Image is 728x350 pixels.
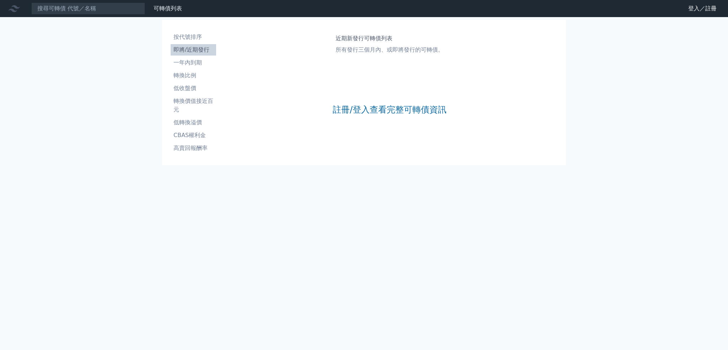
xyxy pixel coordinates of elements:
li: 按代號排序 [171,33,216,41]
li: 轉換比例 [171,71,216,80]
a: 一年內到期 [171,57,216,68]
li: 轉換價值接近百元 [171,97,216,114]
a: 高賣回報酬率 [171,142,216,154]
li: 低轉換溢價 [171,118,216,127]
a: 低轉換溢價 [171,117,216,128]
a: 轉換比例 [171,70,216,81]
h1: 近期新發行可轉債列表 [336,34,444,43]
li: 高賣回報酬率 [171,144,216,152]
a: 登入／註冊 [682,3,722,14]
a: 註冊/登入查看完整可轉債資訊 [333,104,446,115]
li: CBAS權利金 [171,131,216,140]
li: 低收盤價 [171,84,216,93]
a: 低收盤價 [171,83,216,94]
input: 搜尋可轉債 代號／名稱 [31,2,145,15]
p: 所有發行三個月內、或即將發行的可轉債。 [336,46,444,54]
a: CBAS權利金 [171,130,216,141]
a: 即將/近期發行 [171,44,216,56]
li: 一年內到期 [171,58,216,67]
a: 按代號排序 [171,31,216,43]
a: 可轉債列表 [154,5,182,12]
a: 轉換價值接近百元 [171,95,216,115]
li: 即將/近期發行 [171,46,216,54]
